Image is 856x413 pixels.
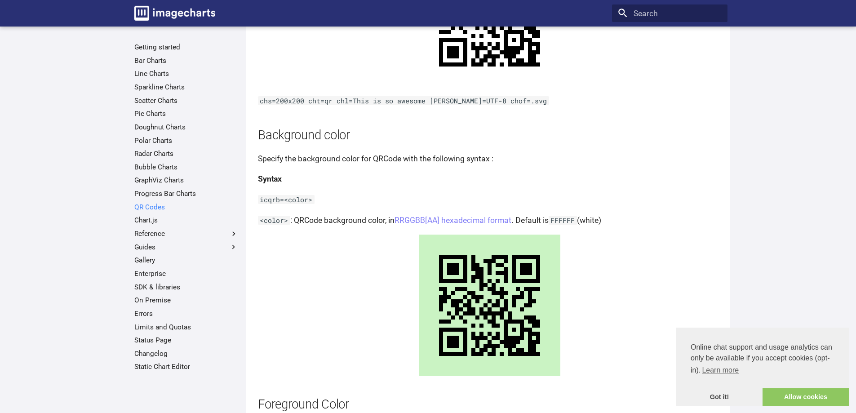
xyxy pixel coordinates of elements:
[134,123,238,132] a: Doughnut Charts
[134,203,238,212] a: QR Codes
[419,235,560,376] img: chart
[134,269,238,278] a: Enterprise
[258,127,722,144] h2: Background color
[134,163,238,172] a: Bubble Charts
[134,349,238,358] a: Changelog
[258,195,315,204] code: icqrb=<color>
[676,388,763,406] a: dismiss cookie message
[134,256,238,265] a: Gallery
[134,229,238,238] label: Reference
[134,362,238,371] a: Static Chart Editor
[258,96,549,105] code: chs=200x200 cht=qr chl=This is so awesome [PERSON_NAME]=UTF-8 chof=.svg
[134,216,238,225] a: Chart.js
[134,69,238,78] a: Line Charts
[258,214,722,226] p: : QRCode background color, in . Default is (white)
[676,328,849,406] div: cookieconsent
[134,296,238,305] a: On Premise
[134,83,238,92] a: Sparkline Charts
[763,388,849,406] a: allow cookies
[134,243,238,252] label: Guides
[134,189,238,198] a: Progress Bar Charts
[134,176,238,185] a: GraphViz Charts
[612,4,727,22] input: Search
[134,283,238,292] a: SDK & libraries
[134,6,215,21] img: logo
[134,43,238,52] a: Getting started
[134,336,238,345] a: Status Page
[395,216,511,225] a: RRGGBB[AA] hexadecimal format
[134,109,238,118] a: Pie Charts
[134,56,238,65] a: Bar Charts
[258,173,722,185] h4: Syntax
[134,96,238,105] a: Scatter Charts
[258,216,290,225] code: <color>
[134,323,238,332] a: Limits and Quotas
[130,2,219,24] a: Image-Charts documentation
[691,342,834,377] span: Online chat support and usage analytics can only be available if you accept cookies (opt-in).
[134,136,238,145] a: Polar Charts
[134,309,238,318] a: Errors
[701,364,740,377] a: learn more about cookies
[134,149,238,158] a: Radar Charts
[549,216,577,225] code: FFFFFF
[258,152,722,165] p: Specify the background color for QRCode with the following syntax :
